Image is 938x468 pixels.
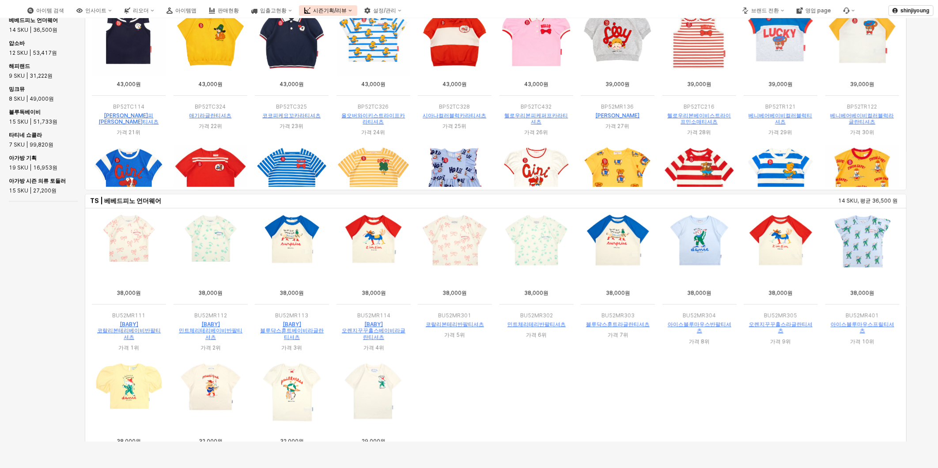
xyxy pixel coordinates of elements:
div: 아이템맵 [175,8,197,14]
button: 영업 page [791,5,836,16]
span: 타티네 쇼콜라 [9,132,42,138]
div: 아이템 검색 [36,8,64,14]
span: 12 SKU | 53,417원 [9,49,57,57]
span: 7 SKU | 99,820원 [9,140,53,149]
span: 14 SKU | 36,500원 [9,26,57,34]
span: 아가방 기획 [9,155,37,161]
span: 베베드피노 언더웨어 [9,17,58,23]
div: 리오더 [133,8,149,14]
button: 설정/관리 [359,5,407,16]
button: 시즌기획/리뷰 [299,5,357,16]
h6: TS | 베베드피노 언더웨어 [90,197,225,205]
div: 영업 page [806,8,831,14]
button: 브랜드 전환 [737,5,790,16]
span: 블루독베이비 [9,109,41,115]
div: 입출고현황 [260,8,287,14]
span: 15 SKU | 51,733원 [9,117,57,126]
span: 아가방 시즌 의류 토들러 [9,177,66,184]
span: 밍크뮤 [9,86,25,92]
div: 브랜드 전환 [751,8,779,14]
button: shinjiyoung [889,5,934,16]
div: 인사이트 [85,8,106,14]
div: 판매현황 [218,8,239,14]
span: 압소바 [9,40,25,46]
div: 시즌기획/리뷰 [313,8,347,14]
button: 판매현황 [204,5,244,16]
span: 19 SKU | 16,953원 [9,163,57,172]
p: 14 SKU, 평균 36,500 원 [499,197,898,205]
span: 8 SKU | 49,000원 [9,94,54,103]
span: 9 SKU | 31,222원 [9,72,53,80]
button: 입출고현황 [246,5,297,16]
button: 아이템 검색 [22,5,69,16]
button: 인사이트 [71,5,117,16]
div: 설정/관리 [373,8,396,14]
button: 아이템맵 [161,5,202,16]
p: shinjiyoung [900,7,930,14]
div: 버그 제보 및 기능 개선 요청 [838,5,860,16]
button: 리오더 [119,5,159,16]
span: 15 SKU | 27,200원 [9,186,57,195]
span: 해피랜드 [9,63,30,69]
